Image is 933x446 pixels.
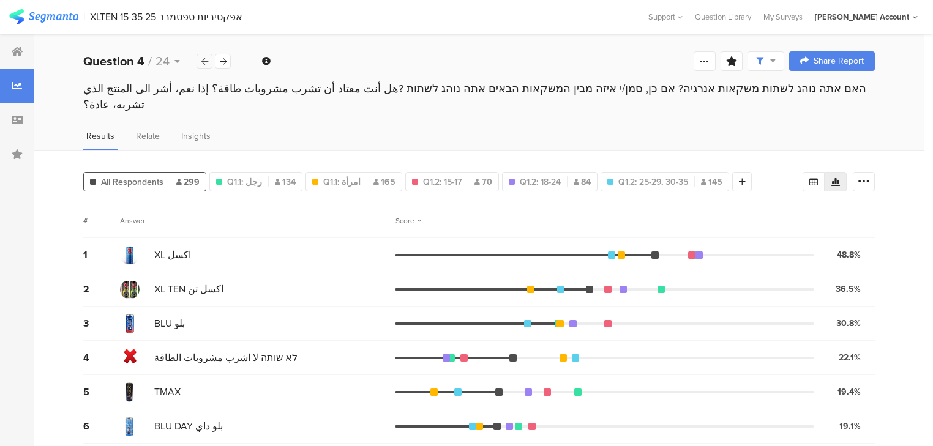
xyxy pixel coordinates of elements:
div: 5 [83,385,120,399]
div: 36.5% [836,283,861,295]
span: Q1.1: امرأة [323,176,361,188]
div: # [83,215,120,226]
span: 24 [155,52,170,70]
span: BLU بلو [154,316,185,330]
div: Answer [120,215,145,226]
div: 1 [83,248,120,262]
img: d3718dnoaommpf.cloudfront.net%2Fitem%2F70f1e5d765643cb851f4.jpg [120,417,140,436]
div: [PERSON_NAME] Account [815,11,909,23]
div: האם אתה נוהג לשתות משקאות אנרגיה? אם כן, סמן/י איזה מבין המשקאות הבאים אתה נוהג לשתות ?هل أنت معت... [83,81,875,113]
span: 165 [373,176,395,188]
span: 134 [275,176,296,188]
img: d3718dnoaommpf.cloudfront.net%2Fitem%2F9c53c620e20bd538af40.jpg [120,280,140,299]
span: TMAX [154,385,181,399]
span: XL TEN اكسل تن [154,282,223,296]
span: לא שותה لا اشرب مشروبات الطاقة [154,351,298,365]
div: 4 [83,351,120,365]
a: Question Library [689,11,757,23]
span: Q1.2: 25-29, 30-35 [618,176,688,188]
span: 84 [574,176,591,188]
span: Share Report [814,57,864,65]
div: 2 [83,282,120,296]
span: / [148,52,152,70]
img: segmanta logo [9,9,78,24]
b: Question 4 [83,52,144,70]
img: d3718dnoaommpf.cloudfront.net%2Fitem%2Fd5cc2c9a6605f4b8c480.png [120,245,140,265]
img: d3718dnoaommpf.cloudfront.net%2Fitem%2Fe26b803e792279e7096b.jpg [120,382,140,402]
span: 299 [176,176,200,188]
span: Q1.1: رجل [227,176,262,188]
span: Insights [181,130,211,143]
div: 48.8% [837,248,861,261]
img: d3718dnoaommpf.cloudfront.net%2Fitem%2Ff1aeae0c032b326c5792.jpg [120,314,140,333]
div: 19.4% [837,385,861,398]
span: 145 [701,176,722,188]
span: All Respondents [101,176,163,188]
div: | [83,10,85,24]
div: 19.1% [839,420,861,433]
a: My Surveys [757,11,809,23]
div: Score [395,215,421,226]
span: Results [86,130,114,143]
div: 30.8% [836,317,861,330]
div: XLTEN 15-35 אפקטיביות ספטמבר 25 [90,11,242,23]
span: XL اكسل [154,248,191,262]
span: Relate [136,130,160,143]
span: BLU DAY بلو داي [154,419,223,433]
span: Q1.2: 18-24 [520,176,561,188]
div: Support [648,7,683,26]
div: 22.1% [839,351,861,364]
div: 3 [83,316,120,330]
span: 70 [474,176,492,188]
div: 6 [83,419,120,433]
img: d3718dnoaommpf.cloudfront.net%2Fitem%2F67eed72fdd8a5eea75c1.png [120,348,140,368]
span: Q1.2: 15-17 [423,176,462,188]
